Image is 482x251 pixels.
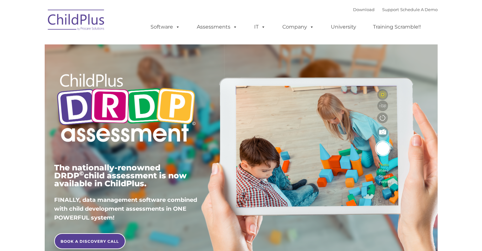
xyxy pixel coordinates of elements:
[276,21,320,33] a: Company
[54,163,187,188] span: The nationally-renowned DRDP child assessment is now available in ChildPlus.
[144,21,186,33] a: Software
[54,65,198,153] img: Copyright - DRDP Logo Light
[382,7,399,12] a: Support
[353,7,375,12] a: Download
[45,5,108,37] img: ChildPlus by Procare Solutions
[54,233,125,249] a: BOOK A DISCOVERY CALL
[54,196,197,221] span: FINALLY, data management software combined with child development assessments in ONE POWERFUL sys...
[400,7,438,12] a: Schedule A Demo
[248,21,272,33] a: IT
[190,21,244,33] a: Assessments
[353,7,438,12] font: |
[325,21,363,33] a: University
[79,170,84,177] sup: ©
[367,21,427,33] a: Training Scramble!!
